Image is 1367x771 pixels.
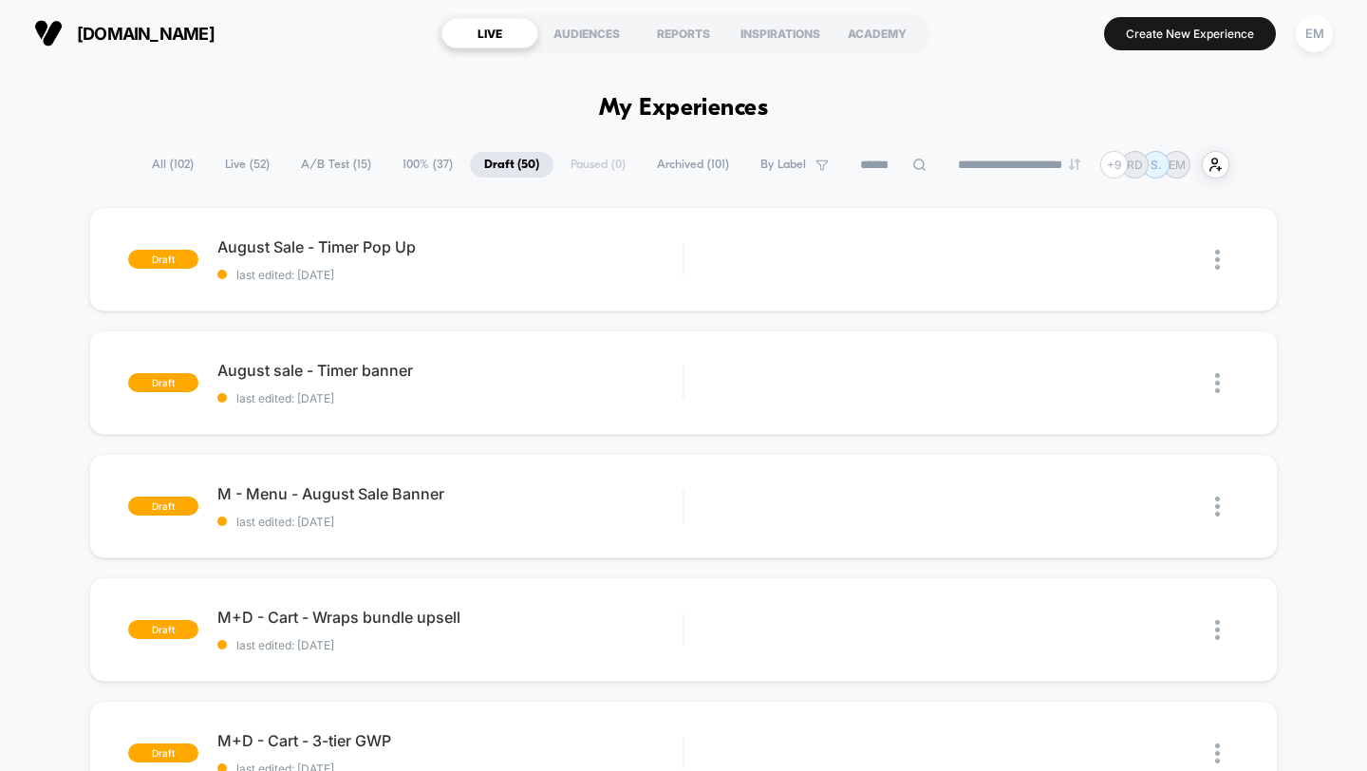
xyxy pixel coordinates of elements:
p: RD [1127,158,1143,172]
h1: My Experiences [599,95,769,122]
span: By Label [760,158,806,172]
div: AUDIENCES [538,18,635,48]
span: draft [128,743,198,762]
img: close [1215,497,1220,517]
span: last edited: [DATE] [217,515,683,529]
span: M+D - Cart - 3-tier GWP [217,731,683,750]
span: last edited: [DATE] [217,268,683,282]
div: EM [1296,15,1333,52]
div: INSPIRATIONS [732,18,829,48]
span: August Sale - Timer Pop Up [217,237,683,256]
div: LIVE [441,18,538,48]
span: Live ( 52 ) [211,152,284,178]
button: [DOMAIN_NAME] [28,18,220,48]
span: draft [128,373,198,392]
span: draft [128,497,198,516]
span: 100% ( 37 ) [388,152,467,178]
span: M+D - Cart - Wraps bundle upsell [217,608,683,627]
img: close [1215,250,1220,270]
div: REPORTS [635,18,732,48]
button: EM [1290,14,1339,53]
img: Visually logo [34,19,63,47]
span: M - Menu - August Sale Banner [217,484,683,503]
span: August sale - Timer banner [217,361,683,380]
span: last edited: [DATE] [217,391,683,405]
p: S. [1151,158,1161,172]
span: draft [128,620,198,639]
span: last edited: [DATE] [217,638,683,652]
span: Archived ( 101 ) [643,152,743,178]
p: EM [1169,158,1186,172]
span: draft [128,250,198,269]
span: [DOMAIN_NAME] [77,24,215,44]
span: A/B Test ( 15 ) [287,152,385,178]
img: close [1215,373,1220,393]
button: Create New Experience [1104,17,1276,50]
img: end [1069,159,1080,170]
img: close [1215,620,1220,640]
span: All ( 102 ) [138,152,208,178]
img: close [1215,743,1220,763]
div: + 9 [1100,151,1128,179]
span: Draft ( 50 ) [470,152,553,178]
div: ACADEMY [829,18,926,48]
